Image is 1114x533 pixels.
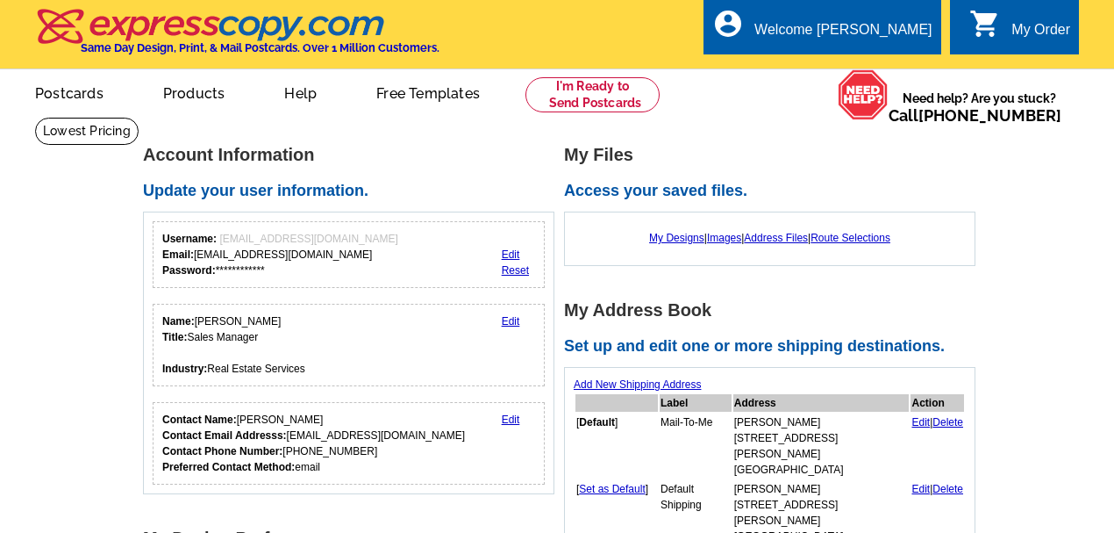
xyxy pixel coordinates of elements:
div: Your login information. [153,221,545,288]
div: [PERSON_NAME] Sales Manager Real Estate Services [162,313,305,377]
strong: Email: [162,248,194,261]
a: Address Files [744,232,808,244]
h2: Access your saved files. [564,182,985,201]
strong: Password: [162,264,216,277]
strong: Name: [162,315,195,328]
strong: Contact Phone Number: [162,445,282,457]
div: | | | [574,221,966,255]
a: Delete [932,416,963,429]
strong: Username: [162,233,217,245]
h4: Same Day Design, Print, & Mail Postcards. Over 1 Million Customers. [81,41,439,54]
strong: Contact Email Addresss: [162,429,287,442]
span: Call [889,106,1061,125]
a: Add New Shipping Address [574,378,701,391]
i: shopping_cart [969,8,1001,40]
strong: Contact Name: [162,414,237,426]
th: Label [660,394,732,412]
a: Reset [502,264,529,277]
strong: Industry: [162,363,207,375]
span: [EMAIL_ADDRESS][DOMAIN_NAME] [219,233,397,245]
img: help [838,69,889,119]
a: shopping_cart My Order [969,19,1070,41]
strong: Title: [162,331,187,343]
a: Postcards [7,71,132,112]
a: Set as Default [579,483,645,495]
td: Mail-To-Me [660,414,732,479]
a: Edit [502,315,520,328]
span: Need help? Are you stuck? [889,90,1070,125]
a: Route Selections [811,232,890,244]
i: account_circle [712,8,744,40]
th: Action [910,394,964,412]
a: Edit [911,483,930,495]
h1: My Address Book [564,301,985,320]
a: Edit [502,414,520,426]
td: [ ] [575,414,658,479]
a: Edit [911,416,930,429]
div: [PERSON_NAME] [EMAIL_ADDRESS][DOMAIN_NAME] [PHONE_NUMBER] email [162,412,465,475]
h1: Account Information [143,146,564,164]
a: My Designs [649,232,704,244]
div: Who should we contact regarding order issues? [153,402,545,485]
div: Welcome [PERSON_NAME] [754,22,932,47]
a: Images [707,232,741,244]
a: Same Day Design, Print, & Mail Postcards. Over 1 Million Customers. [35,21,439,54]
h2: Update your user information. [143,182,564,201]
a: Edit [502,248,520,261]
a: [PHONE_NUMBER] [918,106,1061,125]
a: Products [135,71,254,112]
div: Your personal details. [153,304,545,386]
div: My Order [1011,22,1070,47]
td: [PERSON_NAME] [STREET_ADDRESS][PERSON_NAME] [GEOGRAPHIC_DATA] [733,414,910,479]
h2: Set up and edit one or more shipping destinations. [564,337,985,357]
a: Free Templates [348,71,508,112]
th: Address [733,394,910,412]
a: Delete [932,483,963,495]
strong: Preferred Contact Method: [162,461,295,473]
a: Help [256,71,345,112]
b: Default [579,416,615,429]
td: | [910,414,964,479]
h1: My Files [564,146,985,164]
